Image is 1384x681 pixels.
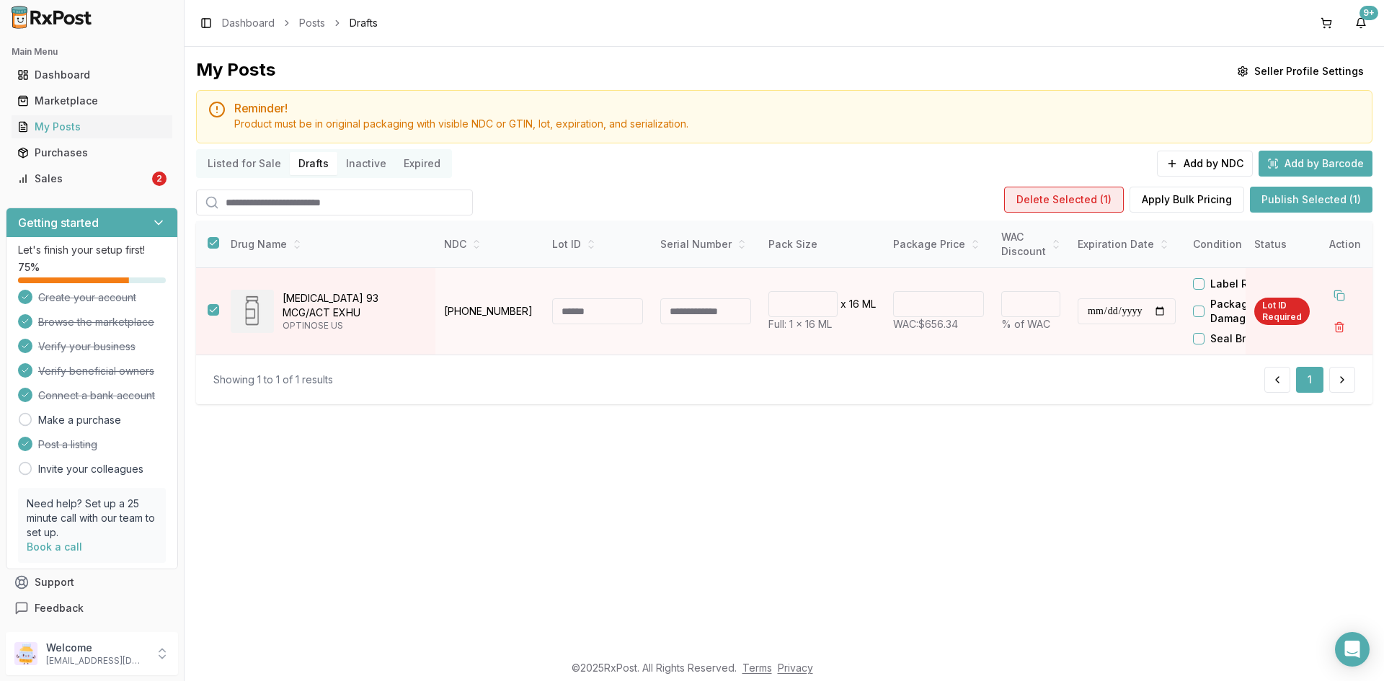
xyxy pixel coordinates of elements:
[12,46,172,58] h2: Main Menu
[893,237,984,252] div: Package Price
[1130,187,1244,213] button: Apply Bulk Pricing
[231,290,274,333] img: Xhance 93 MCG/ACT EXHU
[6,115,178,138] button: My Posts
[46,655,146,667] p: [EMAIL_ADDRESS][DOMAIN_NAME]
[552,237,643,252] div: Lot ID
[1359,6,1378,20] div: 9+
[46,641,146,655] p: Welcome
[231,237,424,252] div: Drug Name
[18,243,166,257] p: Let's finish your setup first!
[660,237,751,252] div: Serial Number
[1184,221,1292,268] th: Condition
[213,373,333,387] div: Showing 1 to 1 of 1 results
[27,540,82,553] a: Book a call
[1157,151,1253,177] button: Add by NDC
[38,339,136,354] span: Verify your business
[12,62,172,88] a: Dashboard
[18,260,40,275] span: 75 %
[38,290,136,305] span: Create your account
[14,642,37,665] img: User avatar
[1326,282,1352,308] button: Duplicate
[1318,221,1372,268] th: Action
[12,140,172,166] a: Purchases
[1349,12,1372,35] button: 9+
[38,388,155,403] span: Connect a bank account
[6,89,178,112] button: Marketplace
[18,214,99,231] h3: Getting started
[1210,277,1282,291] label: Label Residue
[35,601,84,615] span: Feedback
[395,152,449,175] button: Expired
[1001,318,1050,330] span: % of WAC
[1001,230,1060,259] div: WAC Discount
[17,172,149,186] div: Sales
[1250,187,1372,213] button: Publish Selected (1)
[38,462,143,476] a: Invite your colleagues
[38,437,97,452] span: Post a listing
[1210,297,1292,326] label: Package Damaged
[299,16,325,30] a: Posts
[17,68,167,82] div: Dashboard
[38,315,154,329] span: Browse the marketplace
[283,291,424,320] p: [MEDICAL_DATA] 93 MCG/ACT EXHU
[350,16,378,30] span: Drafts
[290,152,337,175] button: Drafts
[17,94,167,108] div: Marketplace
[849,297,859,311] p: 16
[6,167,178,190] button: Sales2
[12,166,172,192] a: Sales2
[12,114,172,140] a: My Posts
[199,152,290,175] button: Listed for Sale
[742,662,772,674] a: Terms
[222,16,275,30] a: Dashboard
[1210,331,1271,346] label: Seal Broken
[152,172,167,186] div: 2
[444,237,535,252] div: NDC
[862,297,876,311] p: ML
[6,6,98,29] img: RxPost Logo
[444,304,535,319] p: [PHONE_NUMBER]
[1326,314,1352,340] button: Delete
[38,364,154,378] span: Verify beneficial owners
[6,141,178,164] button: Purchases
[17,120,167,134] div: My Posts
[6,595,178,621] button: Feedback
[1228,58,1372,84] button: Seller Profile Settings
[12,88,172,114] a: Marketplace
[778,662,813,674] a: Privacy
[6,63,178,86] button: Dashboard
[234,102,1360,114] h5: Reminder!
[234,117,1360,131] div: Product must be in original packaging with visible NDC or GTIN, lot, expiration, and serialization.
[1335,632,1370,667] div: Open Intercom Messenger
[1259,151,1372,177] button: Add by Barcode
[6,569,178,595] button: Support
[196,58,275,84] div: My Posts
[760,221,884,268] th: Pack Size
[17,146,167,160] div: Purchases
[1078,237,1176,252] div: Expiration Date
[222,16,378,30] nav: breadcrumb
[893,318,958,330] span: WAC: $656.34
[1004,187,1124,213] button: Delete Selected (1)
[27,497,157,540] p: Need help? Set up a 25 minute call with our team to set up.
[337,152,395,175] button: Inactive
[38,413,121,427] a: Make a purchase
[1296,367,1323,393] button: 1
[1246,221,1318,268] th: Status
[840,297,846,311] p: x
[283,320,424,331] p: OPTINOSE US
[768,318,832,330] span: Full: 1 x 16 ML
[1254,298,1310,325] div: Lot ID Required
